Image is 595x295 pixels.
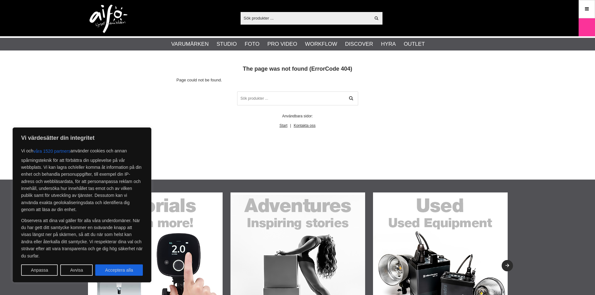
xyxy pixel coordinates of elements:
a: Studio [217,40,237,48]
p: Vi värdesätter din integritet [21,134,143,142]
button: Anpassa [21,264,58,276]
p: Page could not be found. [177,77,419,84]
button: Avvisa [60,264,93,276]
input: Sök produkter ... [237,91,358,105]
a: Varumärken [171,40,209,48]
a: Start [279,123,287,128]
span: Användbara sidor: [282,114,313,118]
a: Outlet [404,40,425,48]
button: våra 1520 partners [33,145,71,157]
img: logo.png [90,5,127,33]
button: Acceptera alla [95,264,143,276]
a: Discover [345,40,373,48]
a: Kontakta oss [294,123,315,128]
p: Vi och använder cookies och annan spårningsteknik för att förbättra din upplevelse på vår webbpla... [21,145,143,213]
input: Sök produkter ... [241,13,371,23]
h1: The page was not found (ErrorCode 404) [177,65,419,73]
p: Observera att dina val gäller för alla våra underdomäner. När du har gett ditt samtycke kommer en... [21,217,143,259]
div: Vi värdesätter din integritet [13,127,151,282]
a: Pro Video [267,40,297,48]
a: Workflow [305,40,337,48]
a: Hyra [381,40,396,48]
a: Sök [344,91,358,105]
button: Next [502,260,513,271]
a: Foto [245,40,260,48]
